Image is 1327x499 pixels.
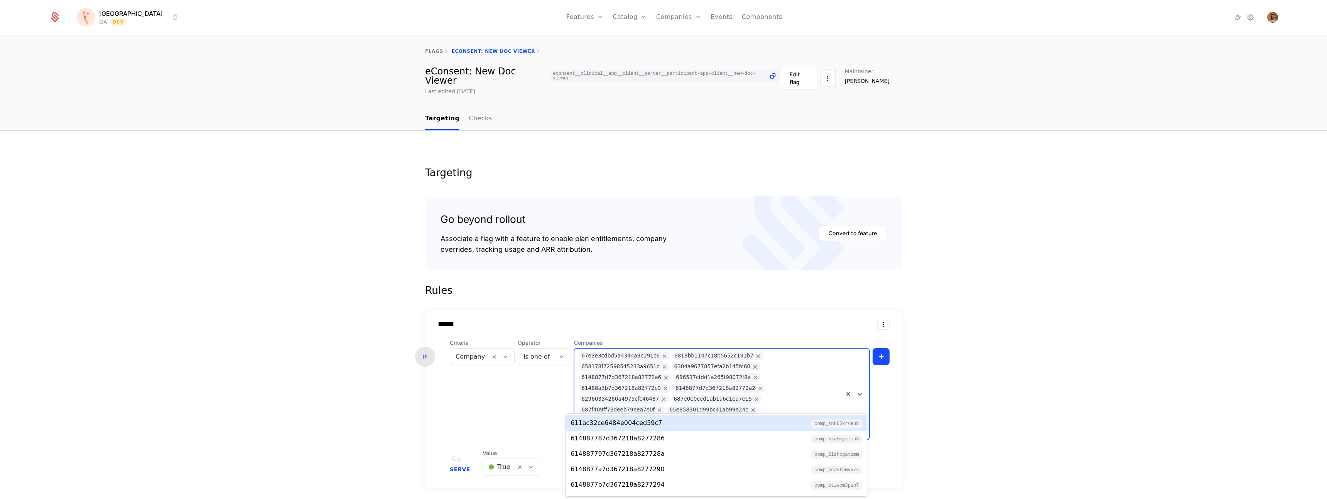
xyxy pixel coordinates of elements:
[661,373,671,382] div: Remove 6148877d7d367218a82772a6
[110,18,126,26] span: Dev
[450,467,470,472] span: Serve
[553,71,766,81] span: econsent__clinical__app__client__server__participant-app-client__new-doc-viewer
[811,435,862,443] span: comp_5za5MySFMn3
[450,339,515,347] span: Criteria
[571,418,662,428] div: 611ac32ce6484e004ced59c7
[425,283,902,298] div: Rules
[753,352,763,360] div: Remove 6818bb1147c18b5652c191b7
[571,480,665,489] div: 6148877b7d367218a8277294
[441,212,667,227] div: Go beyond rollout
[845,69,874,74] span: Maintainer
[99,18,107,26] div: QA
[1233,13,1243,22] a: Integrations
[659,395,669,403] div: Remove 62960334260a4975cfc46487
[425,108,902,130] nav: Main
[660,352,670,360] div: Remove 67e3e3cdbd5a4344a9c191c6
[571,449,665,459] div: 614887797d367218a827728a
[574,339,869,347] span: Companies
[669,406,748,414] div: 65e858301d99bc41ab99e24c
[571,465,665,474] div: 6148877a7d367218a8277290
[425,108,492,130] ul: Choose Sub Page
[674,362,751,371] div: 6304a9677857efa2b145fc60
[877,320,890,330] button: Select action
[1246,13,1255,22] a: Settings
[675,384,755,393] div: 6148877d7d367218a82772a2
[581,384,661,393] div: 61488a3b7d367218a82772c0
[780,67,817,90] button: Edit flag
[425,168,902,178] div: Targeting
[821,67,835,90] button: Select action
[748,406,758,414] div: Remove 65e858301d99bc41ab99e24c
[99,9,163,18] span: [GEOGRAPHIC_DATA]
[751,373,761,382] div: Remove 686537cfdd1a265f98072f8a
[415,347,435,367] div: IF
[1267,12,1278,23] img: Boris Šiman
[581,373,661,382] div: 6148877d7d367218a82772a6
[581,362,659,371] div: 658178f72598545233a9651c
[518,339,571,347] span: Operator
[581,352,660,360] div: 67e3e3cdbd5a4344a9c191c6
[655,406,665,414] div: Remove 687f409ff73deeb79eea7e0f
[811,420,862,428] span: comp_Sh865kryEu8
[581,395,659,403] div: 62960334260a4975cfc46487
[661,384,671,393] div: Remove 61488a3b7d367218a82772c0
[77,8,95,27] img: Florence
[660,362,670,371] div: Remove 658178f72598545233a9651c
[441,233,667,255] div: Associate a flag with a feature to enable plan entitlements, company overrides, tracking usage an...
[755,384,765,393] div: Remove 6148877d7d367218a82772a2
[483,449,540,457] span: Value
[581,406,655,414] div: 687f409ff73deeb79eea7e0f
[819,226,886,241] button: Convert to feature
[676,373,751,382] div: 686537cfdd1a265f98072f8a
[811,481,862,490] span: comp_BTZWcm3pzP7
[750,362,760,371] div: Remove 6304a9677857efa2b145fc60
[425,108,459,130] a: Targeting
[752,395,762,403] div: Remove 687e0e0ced1ab1a6c1ea7e15
[811,450,862,459] span: comp_2LsHcGATZmM
[811,466,862,474] span: comp_PCA5tuWVY7S
[469,108,492,130] a: Checks
[425,67,780,85] div: eConsent: New Doc Viewer
[79,9,180,26] button: Select environment
[425,49,443,54] a: flags
[873,348,890,365] button: +
[674,352,753,360] div: 6818bb1147c18b5652c191b7
[571,434,665,443] div: 614887787d367218a8277286
[1267,12,1278,23] button: Open user button
[790,71,808,86] div: Edit flag
[845,77,890,85] span: [PERSON_NAME]
[425,88,475,95] div: Last edited [DATE]
[674,395,752,403] div: 687e0e0ced1ab1a6c1ea7e15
